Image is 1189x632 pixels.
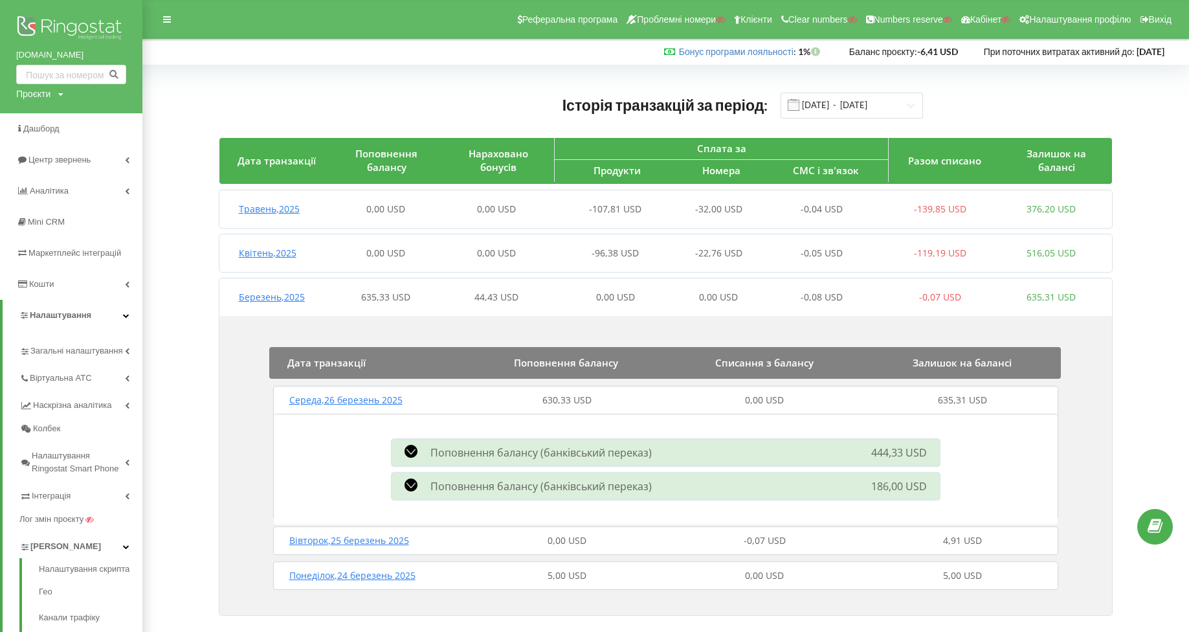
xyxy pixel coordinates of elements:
span: -0,08 USD [801,291,843,303]
span: Центр звернень [28,155,91,164]
a: Колбек [19,417,142,440]
span: -0,04 USD [801,203,843,215]
span: Numbers reserve [874,14,943,25]
span: -22,76 USD [695,247,742,259]
span: Загальні налаштування [30,344,122,357]
span: Вихід [1149,14,1172,25]
a: Канали трафіку [39,605,142,631]
span: 5,00 USD [548,569,586,581]
span: Поповнення балансу [355,147,417,174]
span: 0,00 USD [477,247,516,259]
a: Інтеграція [19,480,142,508]
span: 635,31 USD [938,394,987,406]
a: Налаштування скрипта [39,563,142,579]
span: Залишок на балансі [1027,147,1086,174]
a: Бонус програми лояльності [679,46,794,57]
strong: [DATE] [1137,46,1164,57]
a: Налаштування [3,300,142,331]
strong: -6,41 USD [917,46,958,57]
span: 376,20 USD [1027,203,1076,215]
span: Залишок на балансі [913,356,1012,369]
span: 0,00 USD [699,291,738,303]
span: 635,33 USD [361,291,410,303]
span: 516,05 USD [1027,247,1076,259]
span: Наскрізна аналітика [33,399,111,412]
span: -0,07 USD [919,291,961,303]
span: Березень , 2025 [239,291,305,303]
span: Дашборд [23,124,60,133]
a: Віртуальна АТС [19,363,142,390]
span: : [679,46,796,57]
span: -32,00 USD [695,203,742,215]
a: Наскрізна аналітика [19,390,142,417]
span: -0,07 USD [744,534,786,547]
a: [DOMAIN_NAME] [16,49,126,62]
span: -96,38 USD [592,247,639,259]
span: 0,00 USD [477,203,516,215]
span: Вівторок , 25 березень 2025 [289,534,409,547]
span: Нараховано бонусів [469,147,528,174]
img: Ringostat logo [16,13,126,45]
a: Налаштування Ringostat Smart Phone [19,440,142,480]
span: Лог змін проєкту [19,513,83,526]
span: Дата транзакції [287,356,366,369]
div: Проєкти [16,87,50,100]
span: 186,00 USD [871,479,927,493]
strong: 1% [798,46,823,57]
span: 444,33 USD [871,446,927,460]
span: 0,00 USD [596,291,635,303]
span: Квітень , 2025 [239,247,296,259]
span: 0,00 USD [745,569,784,581]
span: 5,00 USD [943,569,982,581]
span: СМС і зв'язок [793,164,859,177]
span: 0,00 USD [548,534,586,547]
span: 4,91 USD [943,534,982,547]
span: Списання з балансу [715,356,814,369]
span: Баланс проєкту: [849,46,917,57]
span: Понеділок , 24 березень 2025 [289,569,416,581]
a: Гео [39,579,142,605]
span: Середа , 26 березень 2025 [289,394,403,406]
input: Пошук за номером [16,65,126,84]
a: Загальні налаштування [19,335,142,363]
span: Поповнення балансу [514,356,618,369]
span: Mini CRM [28,217,65,227]
span: -139,85 USD [914,203,966,215]
span: 630,33 USD [542,394,592,406]
span: Травень , 2025 [239,203,300,215]
span: 0,00 USD [366,247,405,259]
span: [PERSON_NAME] [30,540,101,553]
span: Клієнти [740,14,772,25]
span: Дата транзакції [238,154,316,167]
span: Віртуальна АТС [30,372,92,385]
span: 0,00 USD [745,394,784,406]
span: Історія транзакцій за період: [562,96,768,114]
span: Кабінет [970,14,1002,25]
span: 0,00 USD [366,203,405,215]
span: Поповнення балансу (банківський переказ) [430,479,652,493]
span: Кошти [29,279,54,289]
a: [PERSON_NAME] [19,531,142,558]
span: Поповнення балансу (банківський переказ) [430,446,652,460]
span: Номера [702,164,740,177]
span: Аналiтика [30,186,69,196]
span: Проблемні номери [637,14,716,25]
span: Clear numbers [788,14,848,25]
span: -119,19 USD [914,247,966,259]
a: Лог змін проєкту [19,508,142,531]
span: Налаштування Ringostat Smart Phone [32,449,125,475]
span: Сплата за [697,142,746,155]
span: 44,43 USD [474,291,518,303]
span: Продукти [594,164,641,177]
span: Маркетплейс інтеграцій [28,248,121,258]
span: -0,05 USD [801,247,843,259]
span: Разом списано [908,154,981,167]
span: Налаштування [30,310,91,320]
span: Реферальна програма [522,14,618,25]
span: -107,81 USD [589,203,641,215]
span: Колбек [33,422,60,435]
span: 635,31 USD [1027,291,1076,303]
span: Налаштування профілю [1029,14,1131,25]
span: Інтеграція [32,490,71,502]
span: При поточних витратах активний до: [984,46,1135,57]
